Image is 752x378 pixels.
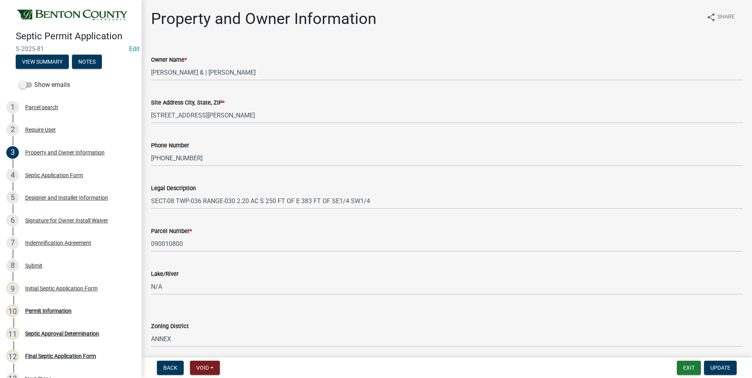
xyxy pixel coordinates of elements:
div: Parcel search [25,105,58,110]
div: Designer and Installer Information [25,195,108,200]
div: Submit [25,263,42,268]
label: Show emails [19,80,70,90]
h1: Property and Owner Information [151,9,376,28]
span: Back [163,365,177,371]
div: Require User [25,127,56,132]
div: 1 [6,101,19,114]
wm-modal-confirm: Notes [72,59,102,65]
img: Benton County, Minnesota [16,8,129,22]
div: Signature for Owner Install Waiver [25,218,108,223]
span: Update [710,365,730,371]
div: Septic Approval Determination [25,331,99,336]
div: 7 [6,237,19,249]
div: Property and Owner Information [25,150,105,155]
div: 2 [6,123,19,136]
div: Septic Application Form [25,172,83,178]
button: View Summary [16,55,69,69]
div: Initial Septic Application Form [25,286,98,291]
i: share [706,13,716,22]
label: Parcel Number [151,229,192,234]
wm-modal-confirm: Summary [16,59,69,65]
label: Lake/River [151,272,179,277]
span: S-2025-81 [16,45,126,53]
span: Void [196,365,209,371]
label: Owner Name [151,57,187,63]
div: 4 [6,169,19,182]
div: Final Septic Application Form [25,353,96,359]
button: Back [157,361,184,375]
div: Permit Information [25,308,72,314]
div: 12 [6,350,19,362]
label: Phone Number [151,143,189,149]
span: Share [717,13,735,22]
div: 9 [6,282,19,295]
wm-modal-confirm: Edit Application Number [129,45,140,53]
button: shareShare [700,9,741,25]
div: 3 [6,146,19,159]
label: Site Address City, State, ZIP [151,100,225,106]
label: Legal Description [151,186,196,191]
div: Indemnification Agreement [25,240,91,246]
div: 6 [6,214,19,227]
button: Update [704,361,737,375]
button: Exit [677,361,701,375]
button: Notes [72,55,102,69]
label: Zoning District [151,324,189,329]
h4: Septic Permit Application [16,31,135,42]
a: Edit [129,45,140,53]
div: 8 [6,259,19,272]
div: 11 [6,327,19,340]
div: 5 [6,191,19,204]
button: Void [190,361,220,375]
div: 10 [6,305,19,317]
